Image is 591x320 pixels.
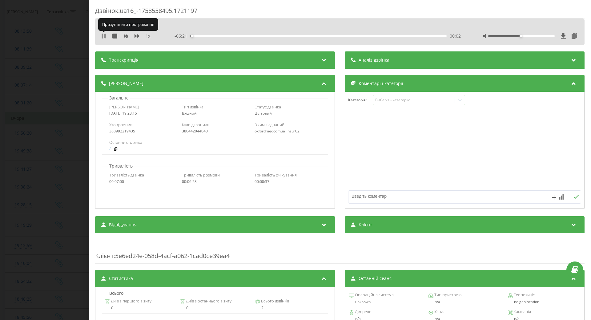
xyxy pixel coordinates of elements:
[109,104,139,110] span: [PERSON_NAME]
[354,309,372,315] span: Джерело
[108,163,134,169] p: Тривалість
[175,33,190,39] span: - 06:21
[348,98,373,102] h4: Категорія :
[255,172,297,178] span: Тривалість очікування
[354,292,394,298] span: Операційна система
[255,104,281,110] span: Статус дзвінка
[450,33,461,39] span: 00:02
[513,309,531,315] span: Кампанія
[433,309,445,315] span: Канал
[182,104,203,110] span: Тип дзвінка
[109,275,133,282] span: Статистика
[109,172,144,178] span: Тривалість дзвінка
[433,292,461,298] span: Тип пристрою
[349,300,421,304] div: unknown
[359,80,403,87] span: Коментарі і категорії
[359,57,389,63] span: Аналіз дзвінка
[109,140,142,145] span: Остання сторінка
[255,122,284,128] span: З ким з'єднаний
[182,122,210,128] span: Куди дзвонили
[98,18,158,30] div: Призупинити програвання
[359,222,372,228] span: Клієнт
[260,298,289,304] span: Всього дзвінків
[508,300,580,304] div: no geolocation
[520,35,522,37] div: Accessibility label
[185,298,231,304] span: Днів з останнього візиту
[182,172,220,178] span: Тривалість розмови
[146,33,150,39] span: 1 x
[109,147,111,151] a: /
[375,98,452,103] div: Виберіть категорію
[108,95,130,101] p: Загальне
[109,129,175,133] div: 380992219435
[95,239,585,264] div: : 5e6ed24e-058d-4acf-a062-1cad0ce39ea4
[182,111,197,116] span: Вхідний
[95,252,114,260] span: Клієнт
[180,306,250,310] div: 0
[109,222,137,228] span: Відвідування
[182,129,248,133] div: 380442044040
[255,306,325,310] div: 2
[182,180,248,184] div: 00:06:23
[109,80,143,87] span: [PERSON_NAME]
[110,298,151,304] span: Днів з першого візиту
[108,290,125,296] p: Всього
[109,57,139,63] span: Транскрипція
[109,111,175,115] div: [DATE] 19:28:15
[109,122,132,128] span: Хто дзвонив
[255,180,321,184] div: 00:00:37
[191,35,193,37] div: Accessibility label
[255,111,272,116] span: Цільовий
[428,300,501,304] div: n/a
[513,292,535,298] span: Геопозиція
[255,129,321,133] div: oxfordmedcomua_insur02
[109,180,175,184] div: 00:07:00
[105,306,175,310] div: 0
[95,6,585,18] div: Дзвінок : ua16_-1758558495.1721197
[359,275,392,282] span: Останній сеанс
